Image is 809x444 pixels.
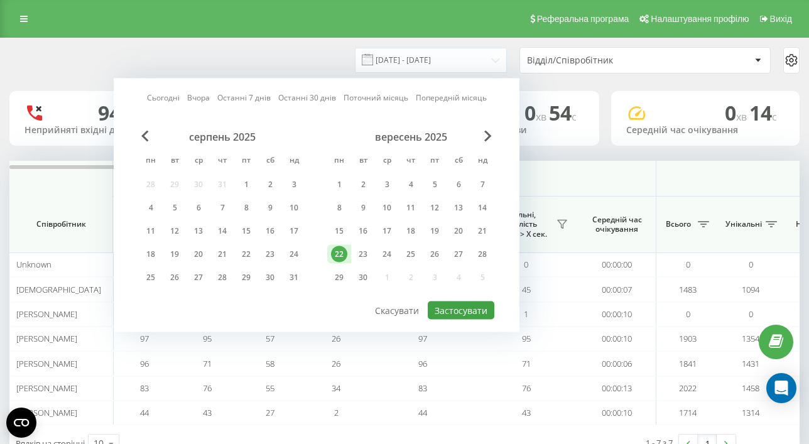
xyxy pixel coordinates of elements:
[286,200,302,216] div: 10
[679,382,697,394] span: 2022
[16,259,52,270] span: Unknown
[447,222,470,241] div: сб 20 вер 2025 р.
[686,259,690,270] span: 0
[686,308,690,320] span: 0
[332,382,340,394] span: 34
[522,333,531,344] span: 95
[470,198,494,217] div: нд 14 вер 2025 р.
[258,268,282,287] div: сб 30 серп 2025 р.
[474,246,491,263] div: 28
[16,308,77,320] span: [PERSON_NAME]
[327,268,351,287] div: пн 29 вер 2025 р.
[447,175,470,194] div: сб 6 вер 2025 р.
[213,152,232,171] abbr: четвер
[187,198,210,217] div: ср 6 серп 2025 р.
[190,223,207,239] div: 13
[190,246,207,263] div: 20
[238,246,254,263] div: 22
[24,125,183,136] div: Неприйняті вхідні дзвінки
[399,245,423,264] div: чт 25 вер 2025 р.
[418,333,427,344] span: 97
[474,176,491,193] div: 7
[266,333,274,344] span: 57
[203,407,212,418] span: 43
[770,14,792,24] span: Вихід
[141,152,160,171] abbr: понеділок
[331,269,347,286] div: 29
[187,222,210,241] div: ср 13 серп 2025 р.
[187,92,210,104] a: Вчора
[210,222,234,241] div: чт 14 серп 2025 р.
[214,269,231,286] div: 28
[403,176,419,193] div: 4
[214,223,231,239] div: 14
[355,176,371,193] div: 2
[16,333,77,344] span: [PERSON_NAME]
[16,358,77,369] span: [PERSON_NAME]
[379,223,395,239] div: 17
[266,407,274,418] span: 27
[375,175,399,194] div: ср 3 вер 2025 р.
[736,110,749,124] span: хв
[450,200,467,216] div: 13
[725,99,749,126] span: 0
[522,407,531,418] span: 43
[282,222,306,241] div: нд 17 серп 2025 р.
[679,407,697,418] span: 1714
[140,358,149,369] span: 96
[351,198,375,217] div: вт 9 вер 2025 р.
[266,358,274,369] span: 58
[262,246,278,263] div: 23
[375,245,399,264] div: ср 24 вер 2025 р.
[344,92,408,104] a: Поточний місяць
[742,333,759,344] span: 1354
[484,131,492,142] span: Next Month
[447,245,470,264] div: сб 27 вер 2025 р.
[742,358,759,369] span: 1431
[203,382,212,394] span: 76
[6,408,36,438] button: Open CMP widget
[450,223,467,239] div: 20
[234,268,258,287] div: пт 29 серп 2025 р.
[450,176,467,193] div: 6
[258,245,282,264] div: сб 23 серп 2025 р.
[238,269,254,286] div: 29
[16,284,101,295] span: [DEMOGRAPHIC_DATA]
[379,200,395,216] div: 10
[470,175,494,194] div: нд 7 вер 2025 р.
[418,407,427,418] span: 44
[262,269,278,286] div: 30
[749,259,753,270] span: 0
[368,301,426,320] button: Скасувати
[282,268,306,287] div: нд 31 серп 2025 р.
[578,327,656,351] td: 00:00:10
[426,246,443,263] div: 26
[286,223,302,239] div: 17
[399,198,423,217] div: чт 11 вер 2025 р.
[331,246,347,263] div: 22
[330,152,349,171] abbr: понеділок
[262,223,278,239] div: 16
[143,200,159,216] div: 4
[210,268,234,287] div: чт 28 серп 2025 р.
[139,131,306,143] div: серпень 2025
[578,302,656,327] td: 00:00:10
[238,200,254,216] div: 8
[425,152,444,171] abbr: п’ятниця
[190,269,207,286] div: 27
[578,252,656,277] td: 00:00:00
[351,245,375,264] div: вт 23 вер 2025 р.
[351,222,375,241] div: вт 16 вер 2025 р.
[423,198,447,217] div: пт 12 вер 2025 р.
[749,99,777,126] span: 14
[139,245,163,264] div: пн 18 серп 2025 р.
[143,223,159,239] div: 11
[166,200,183,216] div: 5
[351,268,375,287] div: вт 30 вер 2025 р.
[331,176,347,193] div: 1
[626,125,785,136] div: Середній час очікування
[282,245,306,264] div: нд 24 серп 2025 р.
[266,382,274,394] span: 55
[166,246,183,263] div: 19
[375,198,399,217] div: ср 10 вер 2025 р.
